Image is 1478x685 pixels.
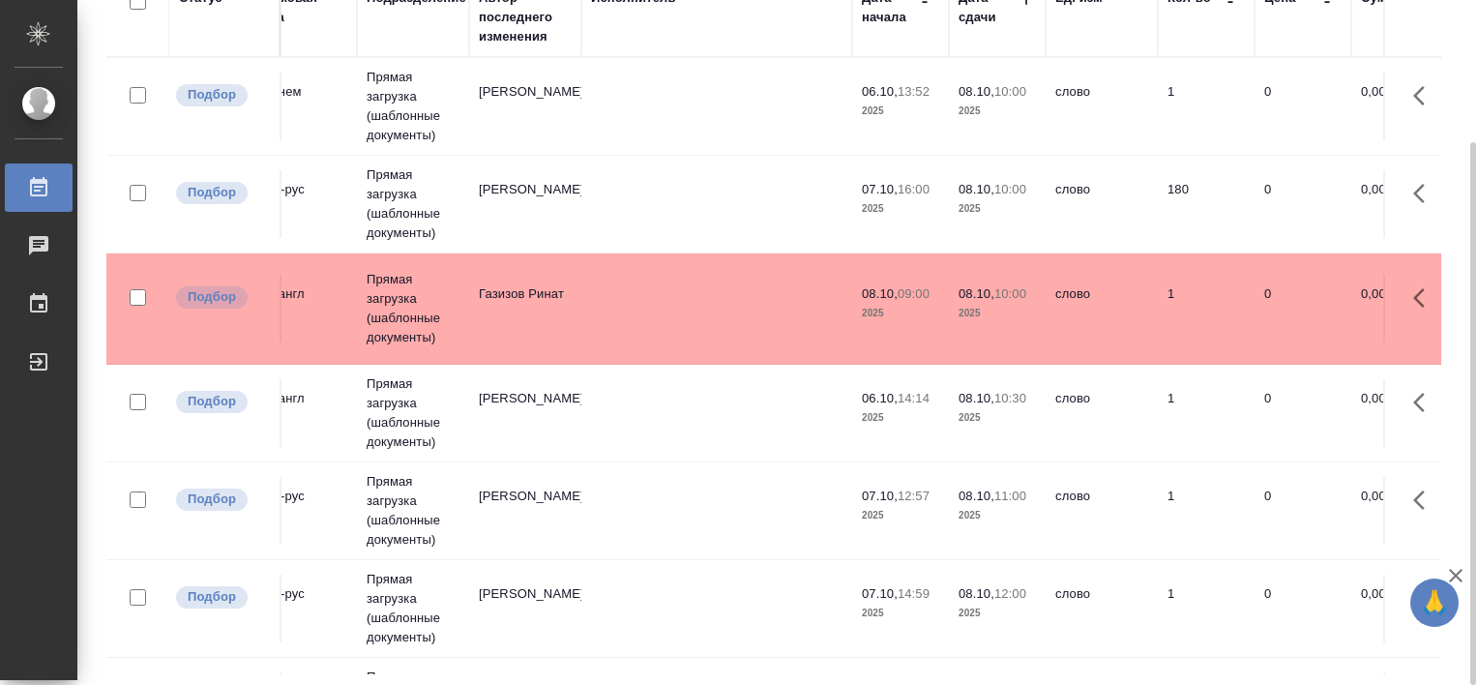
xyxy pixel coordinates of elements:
[959,84,994,99] p: 08.10,
[862,586,898,601] p: 07.10,
[1158,575,1255,642] td: 1
[1158,275,1255,342] td: 1
[174,389,270,415] div: Можно подбирать исполнителей
[898,182,930,196] p: 16:00
[188,287,236,307] p: Подбор
[862,604,939,623] p: 2025
[1351,170,1448,238] td: 0,00 ₽
[994,391,1026,405] p: 10:30
[959,604,1036,623] p: 2025
[862,102,939,121] p: 2025
[188,392,236,411] p: Подбор
[898,286,930,301] p: 09:00
[959,182,994,196] p: 08.10,
[959,304,1036,323] p: 2025
[188,490,236,509] p: Подбор
[862,506,939,525] p: 2025
[174,284,270,311] div: Можно подбирать исполнителей
[959,286,994,301] p: 08.10,
[174,82,270,108] div: Можно подбирать исполнителей
[994,182,1026,196] p: 10:00
[245,275,357,342] td: рус-англ
[1351,379,1448,447] td: 0,00 ₽
[469,575,581,642] td: [PERSON_NAME]
[994,84,1026,99] p: 10:00
[174,584,270,611] div: Можно подбирать исполнителей
[1255,575,1351,642] td: 0
[1255,477,1351,545] td: 0
[862,408,939,428] p: 2025
[469,73,581,140] td: [PERSON_NAME]
[862,489,898,503] p: 07.10,
[1255,73,1351,140] td: 0
[1402,379,1448,426] button: Здесь прячутся важные кнопки
[1418,582,1451,623] span: 🙏
[1351,73,1448,140] td: 0,00 ₽
[1158,379,1255,447] td: 1
[898,489,930,503] p: 12:57
[1046,275,1158,342] td: слово
[469,275,581,342] td: Газизов Ринат
[959,408,1036,428] p: 2025
[469,170,581,238] td: [PERSON_NAME]
[862,84,898,99] p: 06.10,
[357,156,469,253] td: Прямая загрузка (шаблонные документы)
[1255,170,1351,238] td: 0
[1158,170,1255,238] td: 180
[1046,170,1158,238] td: слово
[1351,477,1448,545] td: 0,00 ₽
[994,489,1026,503] p: 11:00
[1402,275,1448,321] button: Здесь прячутся важные кнопки
[188,85,236,104] p: Подбор
[174,487,270,513] div: Можно подбирать исполнителей
[898,391,930,405] p: 14:14
[862,182,898,196] p: 07.10,
[188,183,236,202] p: Подбор
[862,199,939,219] p: 2025
[188,587,236,607] p: Подбор
[959,489,994,503] p: 08.10,
[1402,73,1448,119] button: Здесь прячутся важные кнопки
[357,260,469,357] td: Прямая загрузка (шаблонные документы)
[1046,379,1158,447] td: слово
[1402,170,1448,217] button: Здесь прячутся важные кнопки
[1351,275,1448,342] td: 0,00 ₽
[959,586,994,601] p: 08.10,
[469,379,581,447] td: [PERSON_NAME]
[245,575,357,642] td: англ-рус
[1158,73,1255,140] td: 1
[357,58,469,155] td: Прямая загрузка (шаблонные документы)
[898,586,930,601] p: 14:59
[862,391,898,405] p: 06.10,
[959,391,994,405] p: 08.10,
[1402,575,1448,621] button: Здесь прячутся важные кнопки
[357,365,469,462] td: Прямая загрузка (шаблонные документы)
[1158,477,1255,545] td: 1
[862,286,898,301] p: 08.10,
[469,477,581,545] td: [PERSON_NAME]
[994,286,1026,301] p: 10:00
[357,462,469,559] td: Прямая загрузка (шаблонные документы)
[959,102,1036,121] p: 2025
[245,379,357,447] td: рус-англ
[898,84,930,99] p: 13:52
[174,180,270,206] div: Можно подбирать исполнителей
[1046,477,1158,545] td: слово
[1255,275,1351,342] td: 0
[959,199,1036,219] p: 2025
[1410,579,1459,627] button: 🙏
[1255,379,1351,447] td: 0
[245,170,357,238] td: англ-рус
[357,560,469,657] td: Прямая загрузка (шаблонные документы)
[862,304,939,323] p: 2025
[1046,73,1158,140] td: слово
[1351,575,1448,642] td: 0,00 ₽
[245,477,357,545] td: англ-рус
[994,586,1026,601] p: 12:00
[959,506,1036,525] p: 2025
[1046,575,1158,642] td: слово
[1402,477,1448,523] button: Здесь прячутся важные кнопки
[245,73,357,140] td: рус-нем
